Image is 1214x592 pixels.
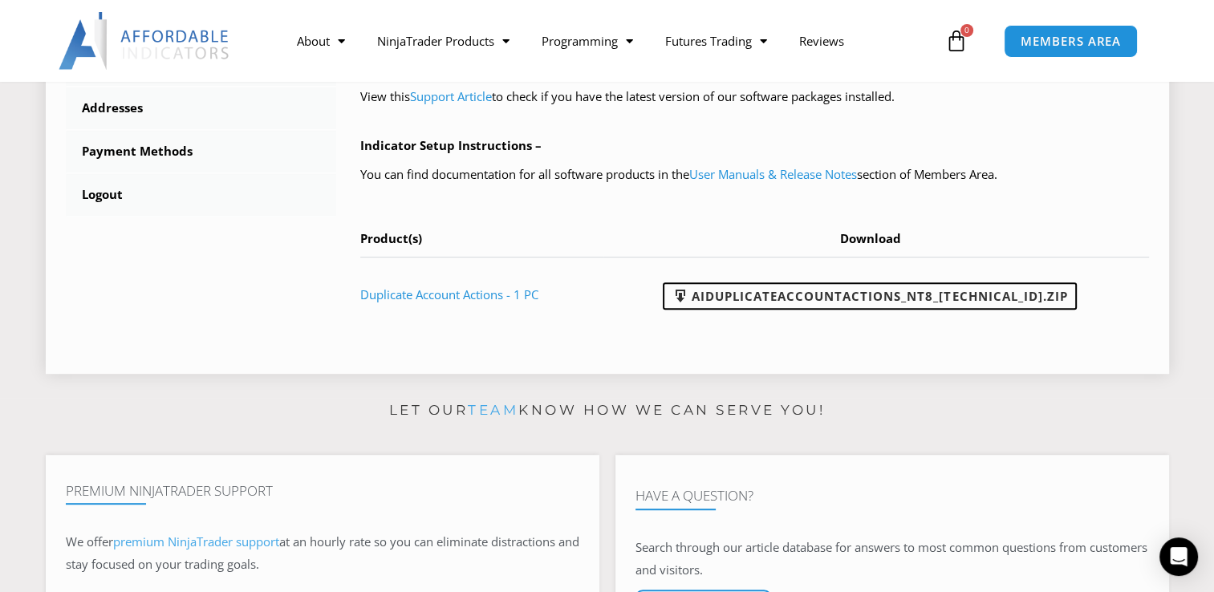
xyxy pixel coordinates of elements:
[66,483,579,499] h4: Premium NinjaTrader Support
[360,286,538,302] a: Duplicate Account Actions - 1 PC
[360,86,1149,108] p: View this to check if you have the latest version of our software packages installed.
[66,533,113,549] span: We offer
[66,131,337,172] a: Payment Methods
[921,18,992,64] a: 0
[468,402,518,418] a: team
[113,533,279,549] a: premium NinjaTrader support
[360,230,422,246] span: Product(s)
[1004,25,1138,58] a: MEMBERS AREA
[840,230,901,246] span: Download
[635,488,1149,504] h4: Have A Question?
[410,88,492,104] a: Support Article
[783,22,860,59] a: Reviews
[361,22,526,59] a: NinjaTrader Products
[59,12,231,70] img: LogoAI | Affordable Indicators – NinjaTrader
[663,282,1077,310] a: AIDuplicateAccountActions_NT8_[TECHNICAL_ID].zip
[281,22,941,59] nav: Menu
[526,22,649,59] a: Programming
[960,24,973,37] span: 0
[66,87,337,129] a: Addresses
[360,137,542,153] b: Indicator Setup Instructions –
[1021,35,1121,47] span: MEMBERS AREA
[360,164,1149,186] p: You can find documentation for all software products in the section of Members Area.
[281,22,361,59] a: About
[66,533,579,572] span: at an hourly rate so you can eliminate distractions and stay focused on your trading goals.
[689,166,857,182] a: User Manuals & Release Notes
[649,22,783,59] a: Futures Trading
[635,537,1149,582] p: Search through our article database for answers to most common questions from customers and visit...
[1159,537,1198,576] div: Open Intercom Messenger
[66,174,337,216] a: Logout
[46,398,1169,424] p: Let our know how we can serve you!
